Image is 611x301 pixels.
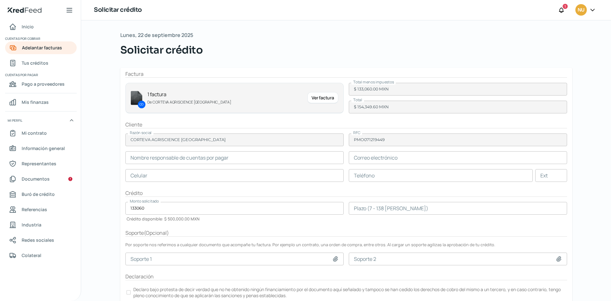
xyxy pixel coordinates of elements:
span: Representantes [22,160,56,168]
span: Adelantar facturas [22,44,62,52]
span: Redes sociales [22,236,54,244]
div: Por soporte nos referimos a cualquier documento que acompañe tu factura. Por ejemplo un contrato,... [125,242,567,247]
span: RFC [353,130,360,135]
div: Cliente [125,121,567,128]
div: Crédito [125,190,567,197]
p: 1 factura [147,90,303,99]
a: Buró de crédito [5,188,77,201]
span: Tus créditos [22,59,48,67]
div: Ver factura [307,92,338,104]
a: Mis finanzas [5,96,77,109]
a: Adelantar facturas [5,41,77,54]
span: Pago a proveedores [22,80,65,88]
span: Documentos [22,175,50,183]
a: Colateral [5,249,77,262]
span: Lunes, 22 de septiembre 2025 [120,31,193,40]
img: invoice-icon [131,91,142,105]
a: Industria [5,219,77,231]
a: Redes sociales [5,234,77,247]
span: Cuentas por cobrar [5,36,76,41]
a: Inicio [5,20,77,33]
a: Representantes [5,157,77,170]
p: CO [139,102,144,107]
span: Monto solicitado [130,198,159,204]
a: Información general [5,142,77,155]
span: NU [578,6,584,14]
span: Buró de crédito [22,190,55,198]
p: De CORTEVA AGRISCIENCE [GEOGRAPHIC_DATA] [147,99,303,105]
div: Factura [125,70,567,78]
span: Industria [22,221,41,229]
span: Inicio [22,23,34,31]
span: Total [353,97,362,103]
span: Solicitar crédito [120,42,203,58]
div: Declaración [125,273,567,280]
div: Crédito disponible: $ 500,000.00 MXN [125,215,200,222]
span: Mis finanzas [22,98,49,106]
a: Mi contrato [5,127,77,140]
span: Cuentas por pagar [5,72,76,78]
div: Soporte [125,229,567,237]
h1: Solicitar crédito [94,5,142,15]
span: Colateral [22,251,41,259]
span: Mi contrato [22,129,47,137]
p: Declaro bajo protesta de decir verdad que no he obtenido ningún financiamiento por el documento a... [133,286,566,298]
span: Razón social [130,130,151,135]
span: Información general [22,144,65,152]
a: Tus créditos [5,57,77,69]
a: Pago a proveedores [5,78,77,90]
a: Referencias [5,203,77,216]
span: Mi perfil [8,118,22,123]
span: ( Opcional ) [144,229,169,236]
span: Total menos impuestos [353,79,394,85]
span: 1 [565,4,566,9]
span: Referencias [22,205,47,213]
a: Documentos [5,173,77,185]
